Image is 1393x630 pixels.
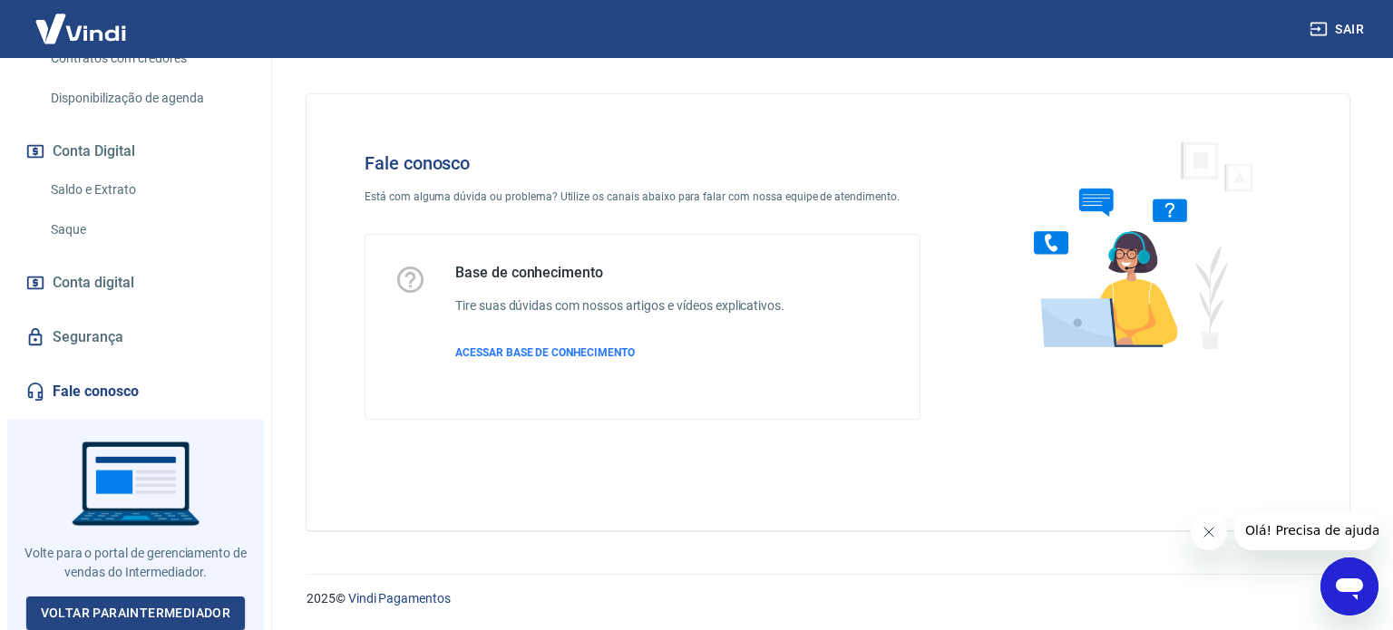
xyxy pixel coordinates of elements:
[22,317,249,357] a: Segurança
[44,80,249,117] a: Disponibilização de agenda
[1234,510,1378,550] iframe: Mensagem da empresa
[1191,514,1227,550] iframe: Fechar mensagem
[998,123,1273,365] img: Fale conosco
[365,152,921,174] h4: Fale conosco
[455,344,784,361] a: ACESSAR BASE DE CONHECIMENTO
[22,263,249,303] a: Conta digital
[53,270,134,296] span: Conta digital
[455,296,784,315] h6: Tire suas dúvidas com nossos artigos e vídeos explicativos.
[22,372,249,412] a: Fale conosco
[348,591,451,606] a: Vindi Pagamentos
[365,189,921,205] p: Está com alguma dúvida ou problema? Utilize os canais abaixo para falar com nossa equipe de atend...
[11,13,152,27] span: Olá! Precisa de ajuda?
[22,1,140,56] img: Vindi
[455,264,784,282] h5: Base de conhecimento
[44,211,249,248] a: Saque
[26,596,246,630] a: Voltar paraIntermediador
[307,589,1349,608] p: 2025 ©
[1306,13,1371,46] button: Sair
[455,346,635,359] span: ACESSAR BASE DE CONHECIMENTO
[1320,557,1378,615] iframe: Botão para abrir a janela de mensagens
[44,40,249,77] a: Contratos com credores
[44,171,249,208] a: Saldo e Extrato
[22,131,249,171] button: Conta Digital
